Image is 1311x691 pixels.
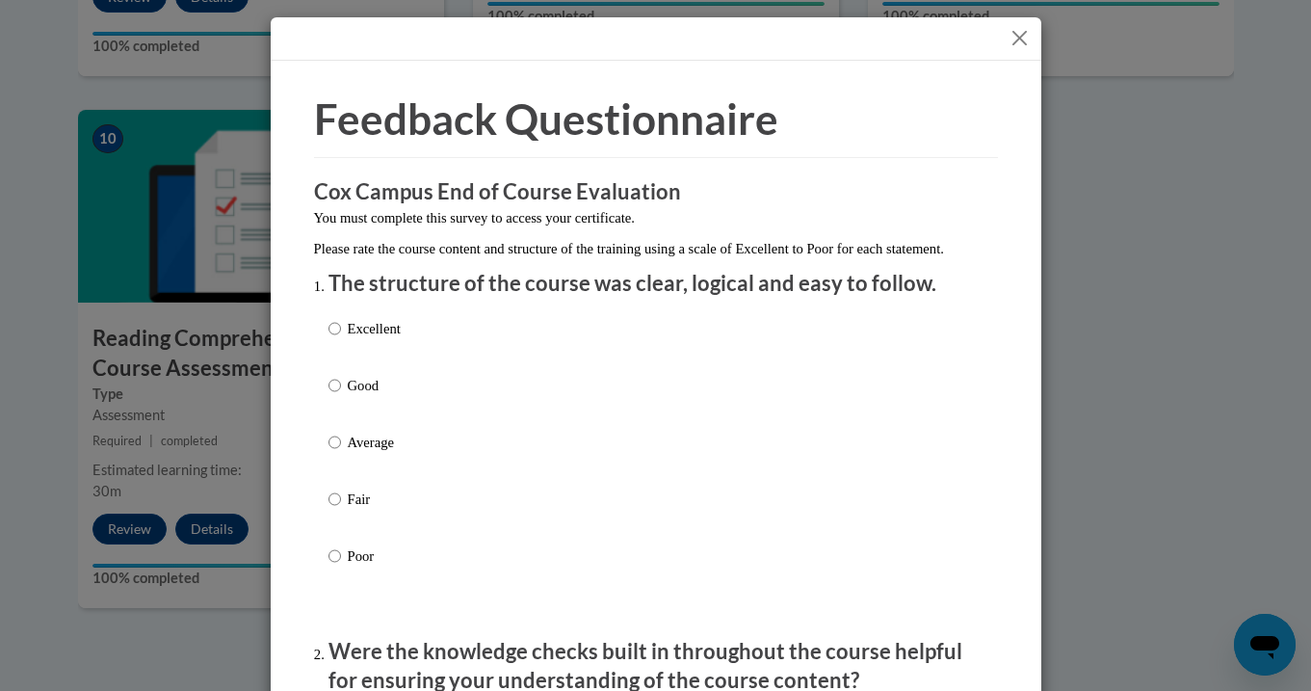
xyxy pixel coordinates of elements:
[348,375,401,396] p: Good
[328,489,341,510] input: Fair
[348,489,401,510] p: Fair
[314,238,998,259] p: Please rate the course content and structure of the training using a scale of Excellent to Poor f...
[314,177,998,207] h3: Cox Campus End of Course Evaluation
[328,269,983,299] p: The structure of the course was clear, logical and easy to follow.
[1008,26,1032,50] button: Close
[328,318,341,339] input: Excellent
[348,318,401,339] p: Excellent
[328,432,341,453] input: Average
[348,432,401,453] p: Average
[314,207,998,228] p: You must complete this survey to access your certificate.
[314,93,778,144] span: Feedback Questionnaire
[328,375,341,396] input: Good
[348,545,401,567] p: Poor
[328,545,341,567] input: Poor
